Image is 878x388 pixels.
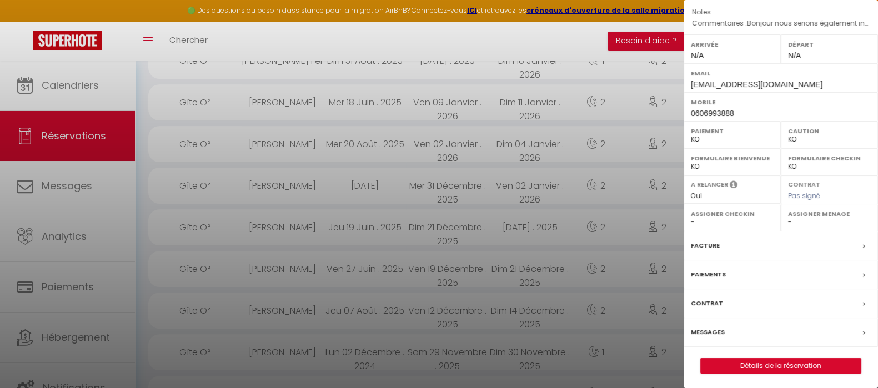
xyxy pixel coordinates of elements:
button: Ouvrir le widget de chat LiveChat [9,4,42,38]
label: Formulaire Bienvenue [691,153,774,164]
span: [EMAIL_ADDRESS][DOMAIN_NAME] [691,80,822,89]
p: Notes : [692,7,870,18]
label: A relancer [691,180,728,189]
label: Assigner Menage [788,208,871,219]
a: Détails de la réservation [701,359,861,373]
span: Pas signé [788,191,820,200]
label: Mobile [691,97,871,108]
label: Contrat [788,180,820,187]
label: Paiement [691,125,774,137]
label: Caution [788,125,871,137]
label: Contrat [691,298,723,309]
i: Sélectionner OUI si vous souhaiter envoyer les séquences de messages post-checkout [730,180,737,192]
span: N/A [788,51,801,60]
label: Départ [788,39,871,50]
label: Formulaire Checkin [788,153,871,164]
span: - [714,7,718,17]
label: Paiements [691,269,726,280]
label: Arrivée [691,39,774,50]
button: Détails de la réservation [700,358,861,374]
p: Commentaires : [692,18,870,29]
span: 0606993888 [691,109,734,118]
span: N/A [691,51,704,60]
label: Messages [691,326,725,338]
label: Email [691,68,871,79]
label: Assigner Checkin [691,208,774,219]
label: Facture [691,240,720,251]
